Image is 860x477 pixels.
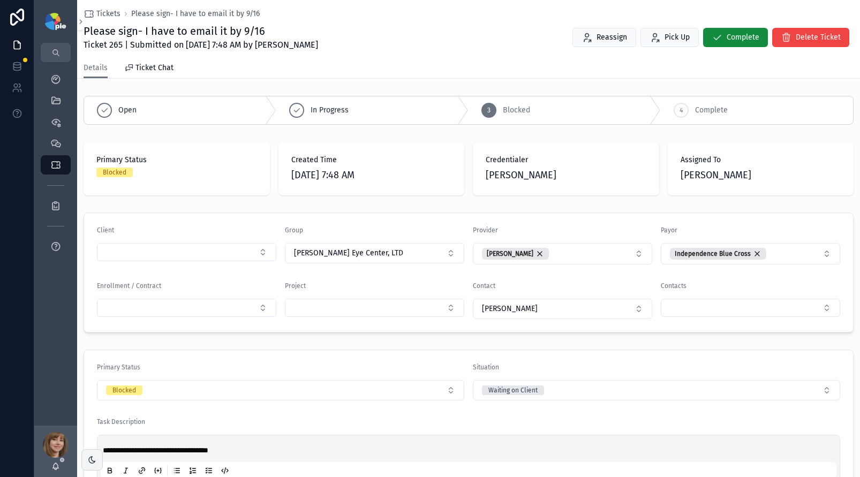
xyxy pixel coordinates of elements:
[84,9,120,19] a: Tickets
[45,13,66,30] img: App logo
[131,9,260,19] a: Please sign- I have to email it by 9/16
[473,243,652,264] button: Select Button
[661,299,840,317] button: Select Button
[97,418,145,426] span: Task Description
[96,155,257,165] span: Primary Status
[681,168,751,183] span: [PERSON_NAME]
[681,155,841,165] span: Assigned To
[572,28,636,47] button: Reassign
[97,282,161,290] span: Enrollment / Contract
[473,364,499,371] span: Situation
[675,249,751,258] span: Independence Blue Cross
[487,106,491,115] span: 3
[291,168,452,183] span: [DATE] 7:48 AM
[34,62,77,270] div: scrollable content
[473,299,652,319] button: Select Button
[103,168,126,177] div: Blocked
[482,248,549,260] button: Unselect 1076
[488,385,538,395] div: Waiting on Client
[285,299,464,317] button: Select Button
[695,105,728,116] span: Complete
[84,58,108,79] a: Details
[97,299,276,317] button: Select Button
[727,32,759,43] span: Complete
[473,380,840,400] button: Select Button
[294,248,403,259] span: [PERSON_NAME] Eye Center, LTD
[661,243,840,264] button: Select Button
[291,155,452,165] span: Created Time
[665,32,690,43] span: Pick Up
[97,243,276,261] button: Select Button
[285,226,303,234] span: Group
[486,168,556,183] span: [PERSON_NAME]
[661,226,677,234] span: Payor
[125,58,173,80] a: Ticket Chat
[285,282,306,290] span: Project
[703,28,768,47] button: Complete
[473,282,495,290] span: Contact
[285,243,464,263] button: Select Button
[487,249,533,258] span: [PERSON_NAME]
[84,63,108,73] span: Details
[486,155,646,165] span: Credentialer
[503,105,530,116] span: Blocked
[680,106,683,115] span: 4
[796,32,841,43] span: Delete Ticket
[112,385,136,395] div: Blocked
[640,28,699,47] button: Pick Up
[84,39,318,51] span: Ticket 265 | Submitted on [DATE] 7:48 AM by [PERSON_NAME]
[97,226,114,234] span: Client
[311,105,349,116] span: In Progress
[661,282,687,290] span: Contacts
[473,226,498,234] span: Provider
[97,364,140,371] span: Primary Status
[84,24,318,39] h1: Please sign- I have to email it by 9/16
[97,380,464,400] button: Select Button
[772,28,849,47] button: Delete Ticket
[118,105,137,116] span: Open
[597,32,627,43] span: Reassign
[96,9,120,19] span: Tickets
[482,304,538,314] span: [PERSON_NAME]
[670,248,766,260] button: Unselect 202
[135,63,173,73] span: Ticket Chat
